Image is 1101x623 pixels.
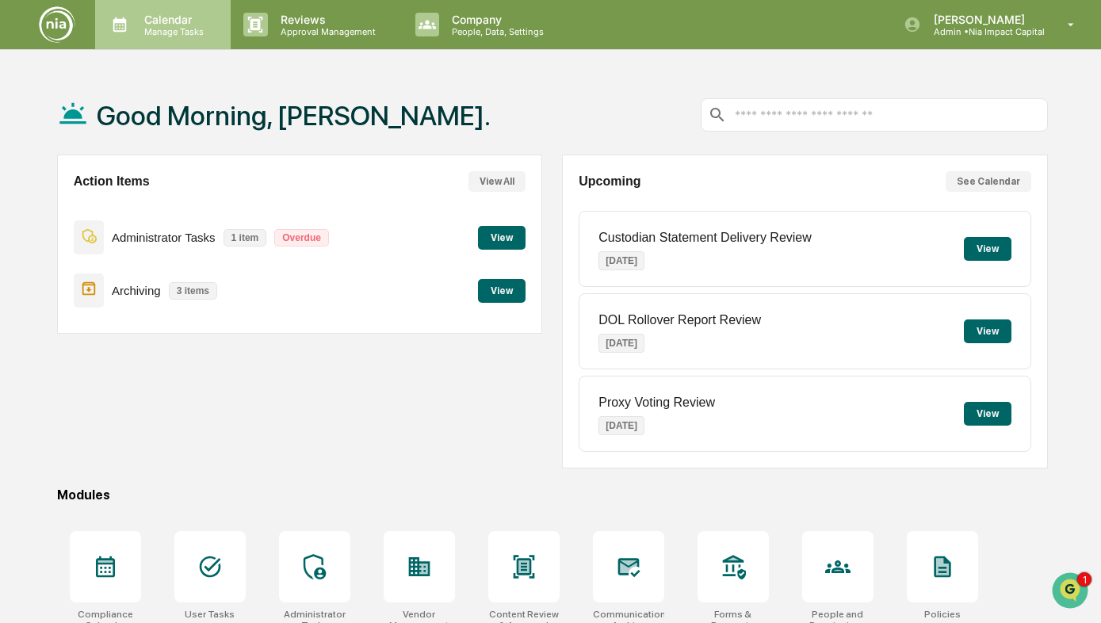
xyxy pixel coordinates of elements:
img: logo [38,6,76,44]
button: Start new chat [270,126,289,145]
p: How can we help? [16,33,289,59]
p: Administrator Tasks [112,231,216,244]
p: Proxy Voting Review [598,396,715,410]
a: View [478,282,526,297]
p: [DATE] [598,251,644,270]
button: View [478,279,526,303]
img: 1746055101610-c473b297-6a78-478c-a979-82029cc54cd1 [32,216,44,229]
p: [DATE] [598,416,644,435]
button: View All [468,171,526,192]
img: 8933085812038_c878075ebb4cc5468115_72.jpg [33,121,62,150]
p: [PERSON_NAME] [921,13,1045,26]
p: 3 items [169,282,217,300]
div: User Tasks [185,609,235,620]
img: Jack Rasmussen [16,201,41,226]
p: 1 item [224,229,267,247]
a: 🗄️Attestations [109,275,203,304]
div: Policies [924,609,961,620]
p: People, Data, Settings [439,26,552,37]
a: Powered byPylon [112,350,192,362]
a: 🖐️Preclearance [10,275,109,304]
p: Calendar [132,13,212,26]
div: Past conversations [16,176,106,189]
button: See Calendar [946,171,1031,192]
p: [DATE] [598,334,644,353]
span: Attestations [131,281,197,297]
h1: Good Morning, [PERSON_NAME]. [97,100,491,132]
p: Admin • Nia Impact Capital [921,26,1045,37]
h2: Upcoming [579,174,640,189]
p: Archiving [112,284,161,297]
span: [DATE] [140,216,173,228]
p: Approval Management [268,26,384,37]
div: Start new chat [71,121,260,137]
button: View [964,237,1011,261]
button: View [478,226,526,250]
img: 1746055101610-c473b297-6a78-478c-a979-82029cc54cd1 [16,121,44,150]
button: See all [246,173,289,192]
p: Reviews [268,13,384,26]
p: Overdue [274,229,329,247]
p: Manage Tasks [132,26,212,37]
span: [PERSON_NAME] [49,216,128,228]
button: View [964,319,1011,343]
p: Company [439,13,552,26]
p: Custodian Statement Delivery Review [598,231,812,245]
a: View [478,229,526,244]
div: We're available if you need us! [71,137,218,150]
span: Data Lookup [32,311,100,327]
p: DOL Rollover Report Review [598,313,761,327]
span: Pylon [158,350,192,362]
span: Preclearance [32,281,102,297]
iframe: Open customer support [1050,571,1093,613]
div: 🗄️ [115,283,128,296]
h2: Action Items [74,174,150,189]
div: 🔎 [16,313,29,326]
button: View [964,402,1011,426]
div: 🖐️ [16,283,29,296]
a: 🔎Data Lookup [10,305,106,334]
span: • [132,216,137,228]
div: Modules [57,487,1048,503]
